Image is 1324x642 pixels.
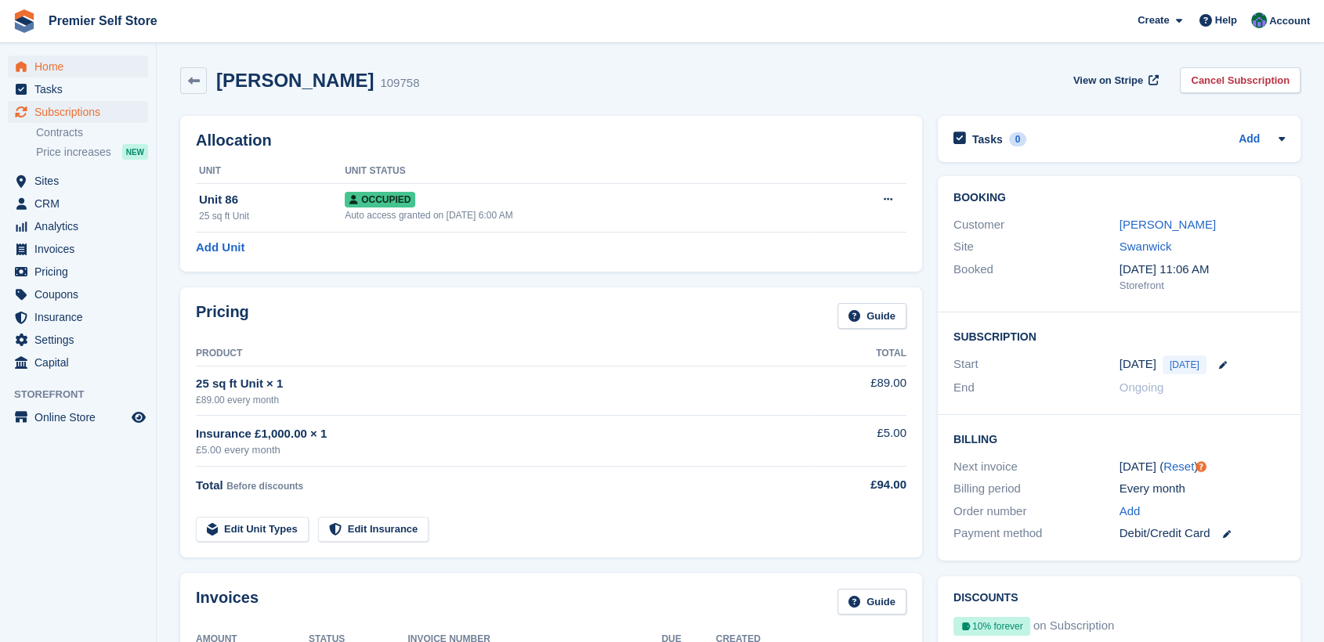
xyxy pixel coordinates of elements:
div: Payment method [953,525,1120,543]
span: Invoices [34,238,128,260]
td: £89.00 [812,366,906,415]
a: menu [8,193,148,215]
a: Contracts [36,125,148,140]
div: Order number [953,503,1120,521]
span: on Subscription [1033,617,1114,642]
div: End [953,379,1120,397]
th: Total [812,341,906,366]
span: [DATE] [1163,355,1206,374]
img: Jo Granger [1251,13,1267,28]
a: View on Stripe [1067,67,1162,93]
a: menu [8,306,148,328]
span: Account [1269,13,1310,29]
div: 25 sq ft Unit × 1 [196,375,812,393]
span: Subscriptions [34,101,128,123]
a: Add [1120,503,1141,521]
h2: Allocation [196,132,906,150]
a: menu [8,283,148,305]
a: menu [8,329,148,351]
div: Start [953,355,1120,374]
img: stora-icon-8386f47178a22dfd0bd8f6a31ec36ba5ce8667c1dd55bd0f319d3a0aa187defe.svg [13,9,36,33]
a: Guide [837,589,906,615]
th: Unit [196,159,345,184]
a: menu [8,78,148,100]
h2: Booking [953,192,1285,204]
span: Home [34,56,128,78]
span: Help [1215,13,1237,28]
div: Debit/Credit Card [1120,525,1286,543]
a: Add Unit [196,239,244,257]
span: Create [1138,13,1169,28]
div: £5.00 every month [196,442,812,458]
a: Add [1239,131,1260,149]
a: Price increases NEW [36,143,148,160]
div: £94.00 [812,476,906,494]
h2: [PERSON_NAME] [216,70,374,91]
span: Before discounts [226,481,303,492]
a: Cancel Subscription [1180,67,1300,93]
th: Product [196,341,812,366]
div: £89.00 every month [196,393,812,407]
a: menu [8,406,148,428]
a: menu [8,215,148,237]
a: menu [8,170,148,192]
a: menu [8,352,148,373]
span: Tasks [34,78,128,100]
a: Guide [837,303,906,329]
a: Swanwick [1120,240,1172,253]
a: Edit Insurance [318,517,429,543]
span: Analytics [34,215,128,237]
th: Unit Status [345,159,815,184]
div: NEW [122,144,148,160]
span: Sites [34,170,128,192]
span: Price increases [36,145,111,160]
span: CRM [34,193,128,215]
h2: Billing [953,431,1285,446]
span: Online Store [34,406,128,428]
div: Tooltip anchor [1194,460,1208,474]
div: Storefront [1120,278,1286,294]
a: menu [8,101,148,123]
div: 109758 [380,74,419,92]
div: Next invoice [953,458,1120,476]
h2: Invoices [196,589,259,615]
span: Pricing [34,261,128,283]
span: Coupons [34,283,128,305]
td: £5.00 [812,416,906,467]
h2: Subscription [953,328,1285,344]
span: View on Stripe [1073,73,1143,88]
span: Storefront [14,387,156,402]
div: [DATE] 11:06 AM [1120,261,1286,279]
span: Ongoing [1120,381,1164,394]
span: Settings [34,329,128,351]
h2: Discounts [953,592,1285,604]
div: Insurance £1,000.00 × 1 [196,425,812,443]
a: Preview store [129,408,148,427]
div: Site [953,238,1120,256]
a: Reset [1163,460,1194,473]
div: Auto access granted on [DATE] 6:00 AM [345,208,815,222]
span: Capital [34,352,128,373]
a: menu [8,261,148,283]
span: Total [196,478,223,492]
div: Billing period [953,480,1120,498]
h2: Tasks [972,132,1003,146]
h2: Pricing [196,303,249,329]
div: 10% forever [953,617,1030,636]
div: Customer [953,216,1120,234]
a: Premier Self Store [42,8,164,34]
div: Unit 86 [199,191,345,209]
div: Every month [1120,480,1286,498]
time: 2025-09-26 00:00:00 UTC [1120,355,1156,373]
div: Booked [953,261,1120,294]
div: 25 sq ft Unit [199,209,345,223]
a: menu [8,56,148,78]
a: [PERSON_NAME] [1120,218,1216,231]
div: 0 [1009,132,1027,146]
a: menu [8,238,148,260]
div: [DATE] ( ) [1120,458,1286,476]
a: Edit Unit Types [196,517,309,543]
span: Occupied [345,192,415,207]
span: Insurance [34,306,128,328]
